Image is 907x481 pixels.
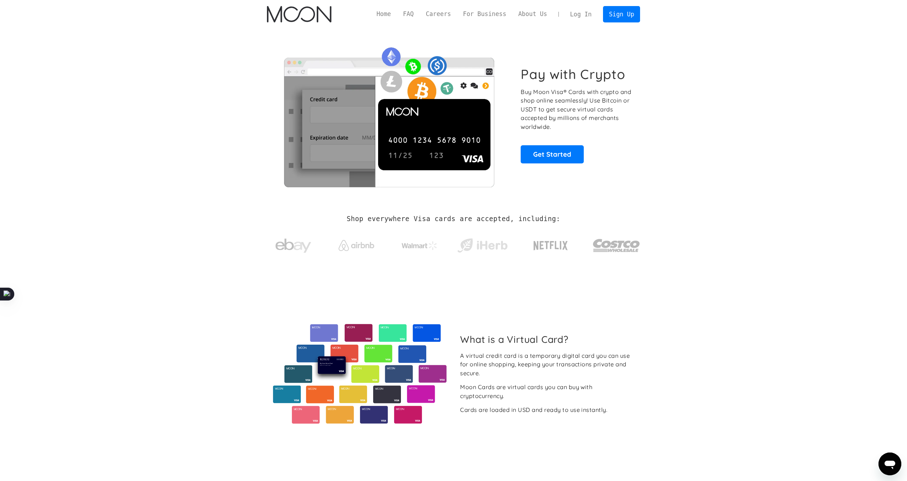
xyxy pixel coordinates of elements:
[267,42,511,187] img: Moon Cards let you spend your crypto anywhere Visa is accepted.
[533,237,568,255] img: Netflix
[460,351,634,378] div: A virtual credit card is a temporary digital card you can use for online shopping, keeping your t...
[339,240,374,251] img: Airbnb
[603,6,640,22] a: Sign Up
[564,6,598,22] a: Log In
[593,225,640,262] a: Costco
[402,241,437,250] img: Walmart
[456,236,509,255] img: iHerb
[420,10,457,19] a: Careers
[460,334,634,345] h2: What is a Virtual Card?
[330,233,383,255] a: Airbnb
[272,324,448,424] img: Virtual cards from Moon
[460,406,607,414] div: Cards are loaded in USD and ready to use instantly.
[393,234,446,253] a: Walmart
[397,10,420,19] a: FAQ
[267,228,320,261] a: ebay
[593,232,640,259] img: Costco
[267,6,331,22] img: Moon Logo
[521,145,584,163] a: Get Started
[371,10,397,19] a: Home
[456,229,509,258] a: iHerb
[521,66,625,82] h1: Pay with Crypto
[521,88,632,131] p: Buy Moon Visa® Cards with crypto and shop online seamlessly! Use Bitcoin or USDT to get secure vi...
[460,383,634,400] div: Moon Cards are virtual cards you can buy with cryptocurrency.
[267,6,331,22] a: home
[519,230,583,258] a: Netflix
[512,10,553,19] a: About Us
[347,215,560,223] h2: Shop everywhere Visa cards are accepted, including:
[457,10,512,19] a: For Business
[275,235,311,257] img: ebay
[878,453,901,475] iframe: Botón para iniciar la ventana de mensajería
